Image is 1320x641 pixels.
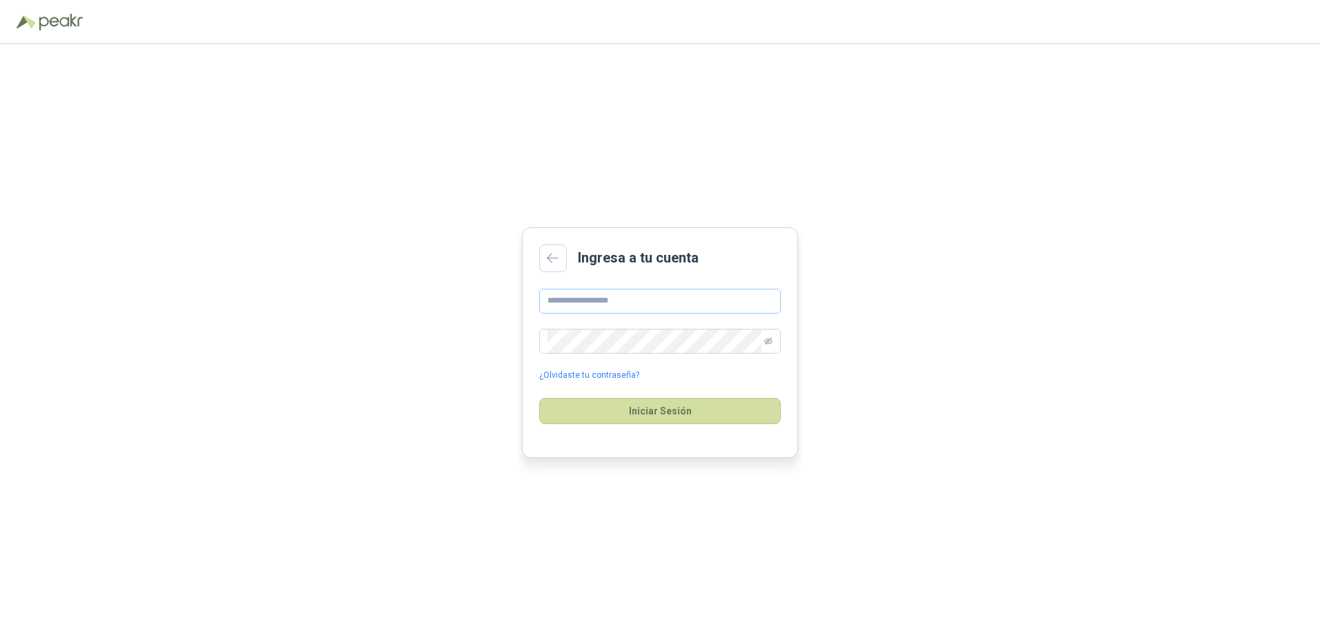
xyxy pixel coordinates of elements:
img: Logo [17,15,36,29]
a: ¿Olvidaste tu contraseña? [539,369,639,382]
span: eye-invisible [764,337,773,345]
h2: Ingresa a tu cuenta [578,247,699,269]
img: Peakr [39,14,83,30]
button: Iniciar Sesión [539,398,781,424]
